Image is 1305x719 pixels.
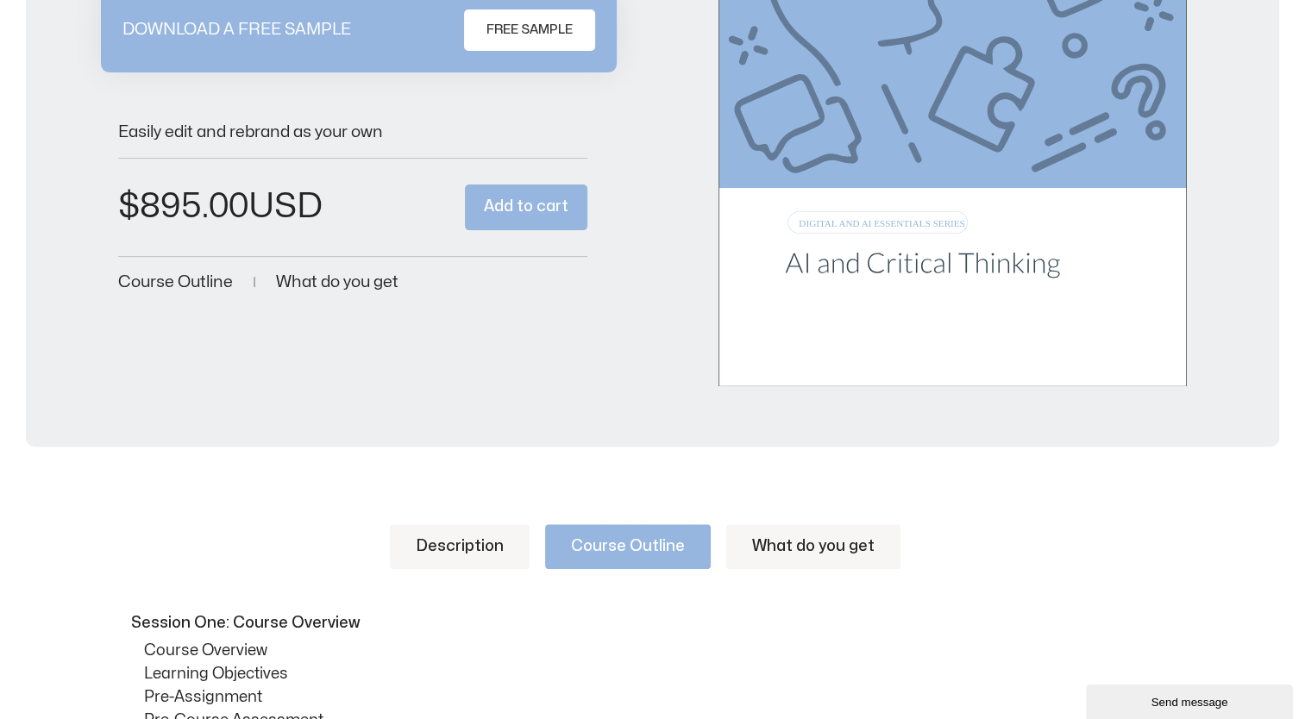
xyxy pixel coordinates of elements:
p: Learning Objectives [144,662,1188,685]
bdi: 895.00 [118,190,248,223]
a: Course Outline [545,524,711,569]
p: Pre-Assignment [144,685,1188,709]
button: Add to cart [465,184,587,230]
p: DOWNLOAD A FREE SAMPLE [122,22,351,38]
p: Easily edit and rebrand as your own [118,124,587,141]
a: FREE SAMPLE [464,9,595,51]
p: Course Overview [144,639,1188,662]
a: Description [390,524,530,569]
p: Session One: Course Overview [131,611,1183,635]
span: $ [118,190,140,223]
a: What do you get [726,524,900,569]
a: Course Outline [118,274,233,291]
a: What do you get [276,274,398,291]
iframe: chat widget [1086,681,1296,719]
span: FREE SAMPLE [486,20,573,41]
